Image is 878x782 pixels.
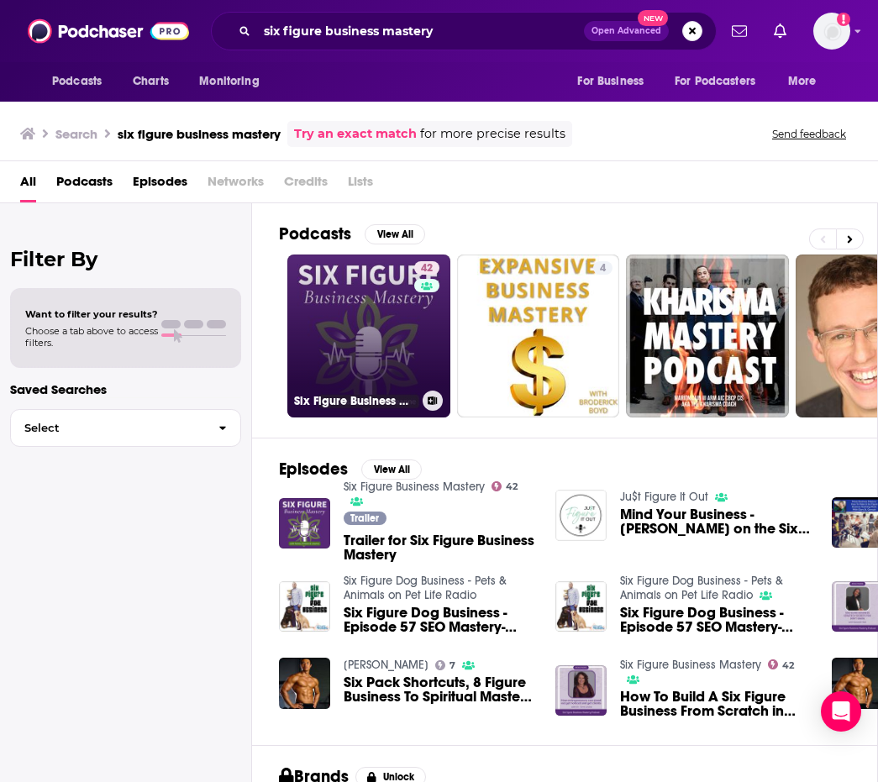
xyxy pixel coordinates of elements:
[257,18,584,45] input: Search podcasts, credits, & more...
[600,260,606,277] span: 4
[821,691,861,732] div: Open Intercom Messenger
[421,260,433,277] span: 42
[593,261,612,275] a: 4
[813,13,850,50] span: Logged in as sarahhallprinc
[506,483,518,491] span: 42
[664,66,780,97] button: open menu
[414,261,439,275] a: 42
[767,17,793,45] a: Show notifications dropdown
[211,12,717,50] div: Search podcasts, credits, & more...
[25,308,158,320] span: Want to filter your results?
[344,675,535,704] a: Six Pack Shortcuts, 8 Figure Business To Spiritual Mastery with Mike Chang
[279,223,351,244] h2: Podcasts
[565,66,665,97] button: open menu
[25,325,158,349] span: Choose a tab above to access filters.
[620,658,761,672] a: Six Figure Business Mastery
[782,662,794,669] span: 42
[725,17,754,45] a: Show notifications dropdown
[279,581,330,632] img: Six Figure Dog Business - Episode 57 SEO Mastery- Bring More Traffic to Your Site
[11,422,205,433] span: Select
[344,606,535,634] a: Six Figure Dog Business - Episode 57 SEO Mastery- Bring More Traffic to Your Site
[56,168,113,202] a: Podcasts
[199,70,259,93] span: Monitoring
[133,168,187,202] a: Episodes
[620,507,812,536] span: Mind Your Business - [PERSON_NAME] on the Six Figure Business Mastery Podcast
[457,255,620,417] a: 4
[620,507,812,536] a: Mind Your Business - Jen McAllister on the Six Figure Business Mastery Podcast
[776,66,838,97] button: open menu
[10,381,241,397] p: Saved Searches
[118,126,281,142] h3: six figure business mastery
[365,224,425,244] button: View All
[284,168,328,202] span: Credits
[28,15,189,47] img: Podchaser - Follow, Share and Rate Podcasts
[344,480,485,494] a: Six Figure Business Mastery
[837,13,850,26] svg: Add a profile image
[294,394,416,408] h3: Six Figure Business Mastery
[344,675,535,704] span: Six Pack Shortcuts, 8 Figure Business To Spiritual Mastery with [PERSON_NAME]
[555,581,607,632] img: Six Figure Dog Business - Episode 57 SEO Mastery- Bring More Traffic to Your Site
[361,459,422,480] button: View All
[20,168,36,202] a: All
[344,574,507,602] a: Six Figure Dog Business - Pets & Animals on Pet Life Radio
[279,459,348,480] h2: Episodes
[55,126,97,142] h3: Search
[40,66,124,97] button: open menu
[344,658,428,672] a: Khoa Bui
[577,70,644,93] span: For Business
[788,70,817,93] span: More
[620,690,812,718] span: How To Build A Six Figure Business From Scratch in [DATE]! // [PERSON_NAME]
[344,533,535,562] a: Trailer for Six Figure Business Mastery
[435,660,456,670] a: 7
[492,481,518,491] a: 42
[10,247,241,271] h2: Filter By
[620,574,783,602] a: Six Figure Dog Business - Pets & Animals on Pet Life Radio
[591,27,661,35] span: Open Advanced
[813,13,850,50] button: Show profile menu
[279,498,330,549] img: Trailer for Six Figure Business Mastery
[133,70,169,93] span: Charts
[279,658,330,709] img: Six Pack Shortcuts, 8 Figure Business To Spiritual Mastery with Mike Chang
[675,70,755,93] span: For Podcasters
[767,127,851,141] button: Send feedback
[620,606,812,634] a: Six Figure Dog Business - Episode 57 SEO Mastery- Bring More Traffic to Your Site
[52,70,102,93] span: Podcasts
[638,10,668,26] span: New
[122,66,179,97] a: Charts
[294,124,417,144] a: Try an exact match
[350,513,379,523] span: Trailer
[287,255,450,417] a: 42Six Figure Business Mastery
[584,21,669,41] button: Open AdvancedNew
[279,223,425,244] a: PodcastsView All
[620,690,812,718] a: How To Build A Six Figure Business From Scratch in 2025! // Dr. Terri Levine
[450,662,455,669] span: 7
[348,168,373,202] span: Lists
[768,659,795,669] a: 42
[187,66,281,97] button: open menu
[208,168,264,202] span: Networks
[420,124,565,144] span: for more precise results
[555,490,607,541] img: Mind Your Business - Jen McAllister on the Six Figure Business Mastery Podcast
[279,459,422,480] a: EpisodesView All
[555,665,607,716] img: How To Build A Six Figure Business From Scratch in 2025! // Dr. Terri Levine
[620,490,708,504] a: Ju$t Figure It Out
[813,13,850,50] img: User Profile
[10,409,241,447] button: Select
